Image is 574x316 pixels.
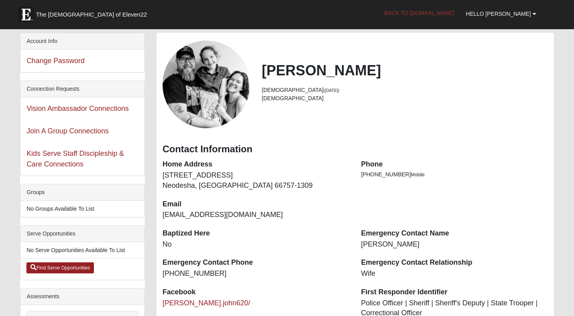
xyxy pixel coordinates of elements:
div: Serve Opportunities [21,226,144,242]
dt: Phone [361,159,548,170]
li: [DEMOGRAPHIC_DATA] [262,86,548,94]
dd: [EMAIL_ADDRESS][DOMAIN_NAME] [163,210,349,220]
dt: First Responder Identifier [361,287,548,297]
span: Hello [PERSON_NAME] [466,11,531,17]
li: No Groups Available To List [21,201,144,217]
a: Join A Group Connections [26,127,108,135]
a: Change Password [26,57,84,65]
dd: [PHONE_NUMBER] [163,269,349,279]
a: View Fullsize Photo [163,41,250,128]
a: Hello [PERSON_NAME] [460,4,542,24]
dd: [STREET_ADDRESS] Neodesha, [GEOGRAPHIC_DATA] 66757-1309 [163,170,349,191]
dt: Home Address [163,159,349,170]
dt: Emergency Contact Name [361,228,548,239]
a: Back to [DOMAIN_NAME] [378,3,460,23]
li: [PHONE_NUMBER] [361,170,548,179]
a: Kids Serve Staff Discipleship & Care Connections [26,150,124,168]
a: The [DEMOGRAPHIC_DATA] of Eleven22 [14,3,172,22]
h3: Contact Information [163,144,548,155]
div: Account Info [21,33,144,50]
dd: Wife [361,269,548,279]
span: The [DEMOGRAPHIC_DATA] of Eleven22 [36,11,147,19]
a: [PERSON_NAME].john620/ [163,299,250,307]
small: ([DATE]) [323,88,339,93]
div: Groups [21,184,144,201]
dd: No [163,239,349,250]
a: Find Serve Opportunities [26,262,94,273]
a: Vision Ambassador Connections [26,105,129,112]
li: [DEMOGRAPHIC_DATA] [262,94,548,103]
dt: Baptized Here [163,228,349,239]
img: Eleven22 logo [18,7,34,22]
dt: Emergency Contact Relationship [361,258,548,268]
h2: [PERSON_NAME] [262,62,548,79]
dt: Facebook [163,287,349,297]
dt: Emergency Contact Phone [163,258,349,268]
div: Assessments [21,288,144,305]
div: Connection Requests [21,81,144,97]
li: No Serve Opportunities Available To List [21,242,144,258]
dt: Email [163,199,349,209]
span: Mobile [411,172,424,178]
dd: [PERSON_NAME] [361,239,548,250]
